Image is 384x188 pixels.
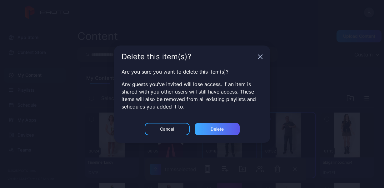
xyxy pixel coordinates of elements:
[211,127,224,132] div: Delete
[160,127,174,132] div: Cancel
[145,123,190,135] button: Cancel
[195,123,240,135] button: Delete
[122,53,255,60] div: Delete this item(s)?
[122,80,263,110] p: Any guests you’ve invited will lose access. If an item is shared with you other users will still ...
[122,68,263,75] p: Are you sure you want to delete this item(s)?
